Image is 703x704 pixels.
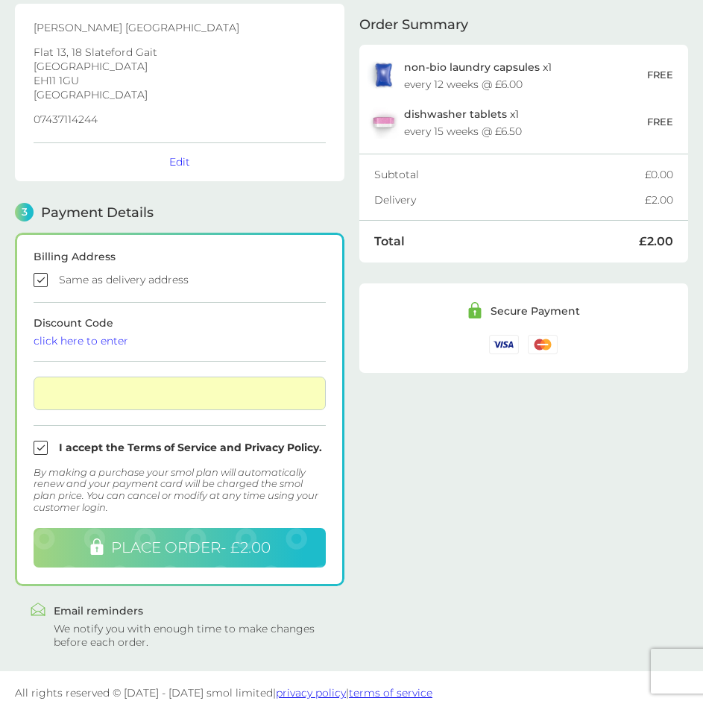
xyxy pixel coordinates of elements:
[528,335,558,353] img: /assets/icons/cards/mastercard.svg
[404,79,523,89] div: every 12 weeks @ £6.00
[34,47,326,57] p: Flat 13, 18 Slateford Gait
[34,251,326,262] div: Billing Address
[645,169,673,180] div: £0.00
[34,89,326,100] p: [GEOGRAPHIC_DATA]
[645,195,673,205] div: £2.00
[34,75,326,86] p: EH11 1GU
[40,387,320,400] iframe: To enrich screen reader interactions, please activate Accessibility in Grammarly extension settings
[34,467,326,513] div: By making a purchase your smol plan will automatically renew and your payment card will be charge...
[349,686,432,700] a: terms of service
[491,306,580,316] div: Secure Payment
[34,114,326,125] p: 07437114244
[647,67,673,83] p: FREE
[111,538,271,556] span: PLACE ORDER - £2.00
[374,195,646,205] div: Delivery
[404,126,522,136] div: every 15 weeks @ £6.50
[34,316,326,346] span: Discount Code
[489,335,519,353] img: /assets/icons/cards/visa.svg
[54,622,330,649] div: We notify you with enough time to make changes before each order.
[359,18,468,31] span: Order Summary
[404,60,540,74] span: non-bio laundry capsules
[34,336,326,346] div: click here to enter
[41,206,154,219] span: Payment Details
[639,236,673,248] div: £2.00
[15,203,34,221] span: 3
[404,61,552,73] p: x 1
[34,61,326,72] p: [GEOGRAPHIC_DATA]
[34,528,326,568] button: PLACE ORDER- £2.00
[374,169,646,180] div: Subtotal
[169,155,190,169] button: Edit
[276,686,346,700] a: privacy policy
[54,606,330,616] div: Email reminders
[34,22,326,33] p: [PERSON_NAME] [GEOGRAPHIC_DATA]
[647,114,673,130] p: FREE
[404,108,519,120] p: x 1
[404,107,507,121] span: dishwasher tablets
[374,236,640,248] div: Total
